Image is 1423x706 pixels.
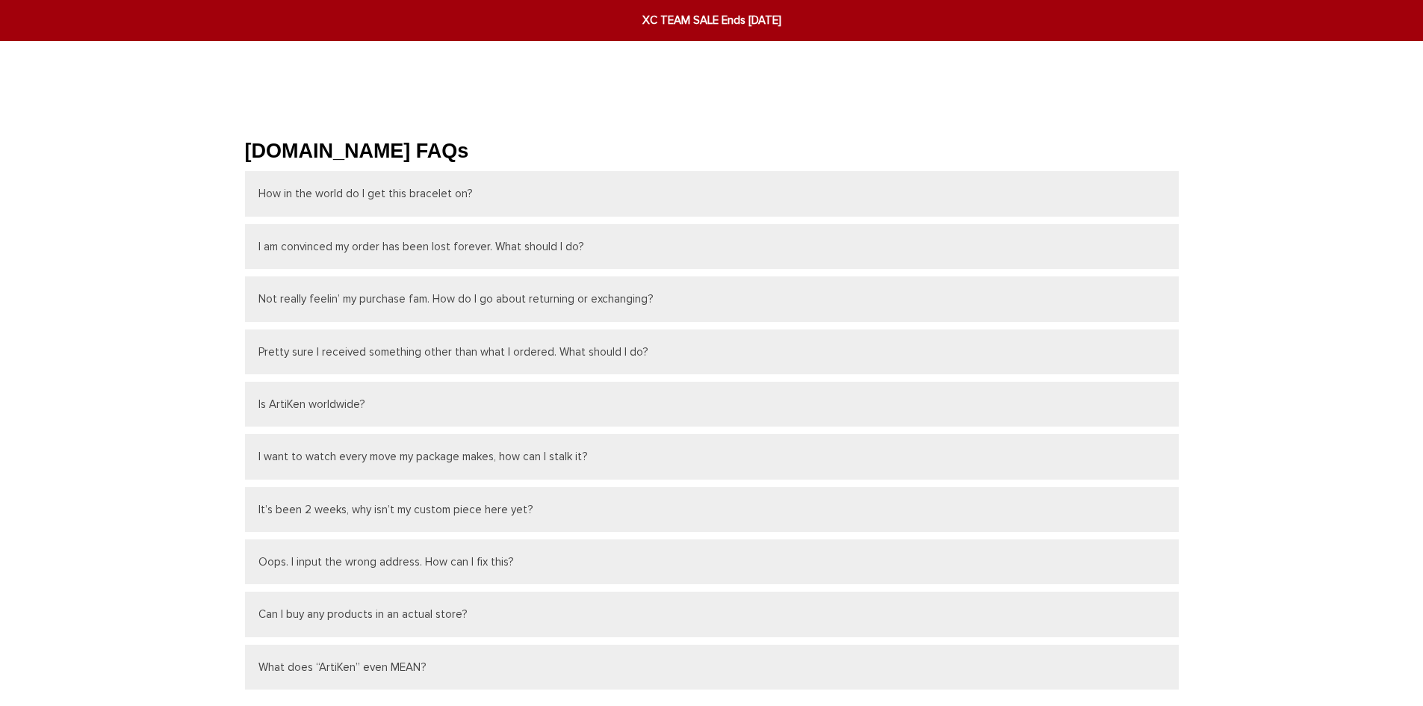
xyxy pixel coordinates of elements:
[436,12,988,29] span: XC TEAM SALE Ends [DATE]
[245,434,1179,479] button: I want to watch every move my package makes, how can I stalk it?
[245,329,1179,374] button: Pretty sure I received something other than what I ordered. What should I do?
[245,539,1179,584] button: Oops. I input the wrong address. How can I fix this?
[245,171,1179,216] button: How in the world do I get this bracelet on?
[245,139,1179,164] h2: [DOMAIN_NAME] FAQs
[245,487,1179,532] button: It’s been 2 weeks, why isn’t my custom piece here yet?
[245,382,1179,427] button: Is ArtiKen worldwide?
[245,592,1179,637] button: Can I buy any products in an actual store?
[245,645,1179,690] button: What does “ArtiKen” even MEAN?
[245,276,1179,321] button: Not really feelin’ my purchase fam. How do I go about returning or exchanging?
[245,224,1179,269] button: I am convinced my order has been lost forever. What should I do?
